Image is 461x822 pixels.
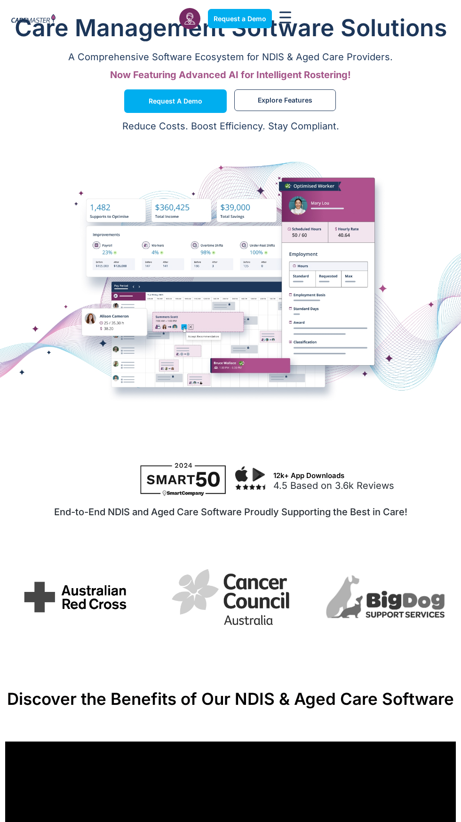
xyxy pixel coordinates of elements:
[208,9,272,28] a: Request a Demo
[14,572,136,622] img: Arc-Newlogo.svg
[273,471,442,480] h3: 12k+ App Downloads
[169,563,292,634] div: 2 / 7
[5,689,456,709] h2: Discover the Benefits of Our NDIS & Aged Care Software
[325,574,447,624] div: 3 / 7
[14,551,447,646] div: Image Carousel
[325,574,447,621] img: 263fe684f9ca25cbbbe20494344166dc.webp
[124,89,227,113] a: Request a Demo
[273,480,442,491] p: 4.5 Based on 3.6k Reviews
[279,11,291,25] div: Menu Toggle
[110,69,351,80] span: Now Featuring Advanced AI for Intelligent Rostering!
[234,89,336,111] a: Explore Features
[214,15,266,23] span: Request a Demo
[20,506,441,518] h2: End-to-End NDIS and Aged Care Software Proudly Supporting the Best in Care!
[258,98,312,103] span: Explore Features
[9,51,452,63] p: A Comprehensive Software Ecosystem for NDIS & Aged Care Providers.
[149,99,202,104] span: Request a Demo
[11,14,56,24] img: CareMaster Logo
[14,572,136,626] div: 1 / 7
[6,120,455,132] p: Reduce Costs. Boost Efficiency. Stay Compliant.
[169,563,292,631] img: cancer-council-australia-logo-vector.png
